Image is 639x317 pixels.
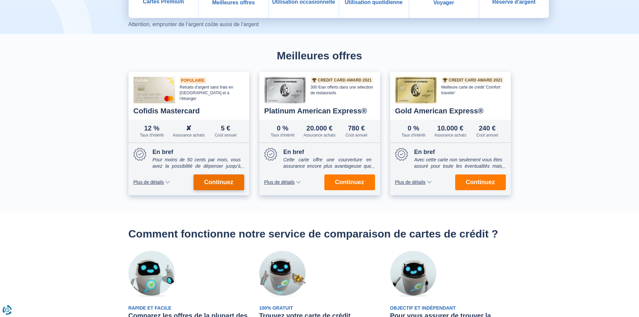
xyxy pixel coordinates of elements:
span: Continuez [204,179,233,185]
div: Gold American Express® [395,107,506,115]
div: 780 € [338,125,375,131]
h2: Comment fonctionne notre service de comparaison de cartes de crédit ? [128,227,511,240]
span: 100% gratuit [259,305,293,311]
span: Plus de détails [264,180,295,184]
div: 12 % [134,125,170,131]
div: 20.000 € [301,125,338,131]
div: Coût annuel [338,133,375,138]
div: Meilleure carte de crédit 'Comfort traveler' [441,85,506,96]
button: Plus de détails [395,180,432,184]
div: Taux d'intérêt [134,133,170,138]
button: Continuez [455,174,506,190]
div: 0 % [264,125,301,131]
button: Plus de détails [134,180,170,184]
a: Credit Card Award 2021 [443,78,502,82]
div: 240 € [469,125,506,131]
span: Continuez [466,179,495,185]
div: Taux d'intérêt [395,133,432,138]
span: Objectif et indépendant [390,305,456,311]
div: Platinum American Express® [264,107,375,115]
div: 0 % [395,125,432,131]
div: 5 € [207,125,244,131]
div: Cette carte offre une courverture en assurance encore plus avantageuse que la carte gold. Elle vo... [283,157,372,170]
img: Cofidis Mastercard [134,77,175,103]
img: Platinum American Express® [264,77,306,103]
div: En bref [153,148,241,156]
div: Avec cette carte non seulement vous êtes assuré pour toute les éventualités mais vous récupérez a... [414,157,502,170]
div: ✘ [170,125,207,131]
div: En bref [414,148,502,156]
div: Taux d'intérêt [264,133,301,138]
div: Assurance achats [170,133,207,138]
div: En bref [283,148,372,156]
img: Objectif et indépendant [390,251,436,297]
div: Retraits d’argent sans frais en [GEOGRAPHIC_DATA] et à l’étranger [180,85,244,101]
span: Continuez [335,179,364,185]
div: Coût annuel [207,133,244,138]
div: Coût annuel [469,133,506,138]
img: Gold American Express® [395,77,437,103]
img: Rapide et facile [128,251,175,297]
button: Continuez [324,174,375,190]
div: Cofidis Mastercard [134,107,244,115]
span: Rapide et facile [128,305,171,311]
div: 10.000 € [432,125,469,131]
span: Plus de détails [395,180,426,184]
button: Plus de détails [264,180,301,184]
div: Populaire [180,77,206,84]
h2: Meilleures offres [128,50,511,62]
button: Continuez [194,174,244,190]
a: Credit Card Award 2021 [312,78,372,82]
img: 100% gratuit [259,251,306,297]
div: 300 €/an offerts dans une sélection de restaurants [311,85,375,96]
div: Pour moins de 50 cents par mois, vous avez la possibilité de dépenser jusqu'à 5.001€ de plus que ... [153,157,241,170]
span: Plus de détails [134,180,164,184]
div: Assurance achats [301,133,338,138]
div: Assurance achats [432,133,469,138]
